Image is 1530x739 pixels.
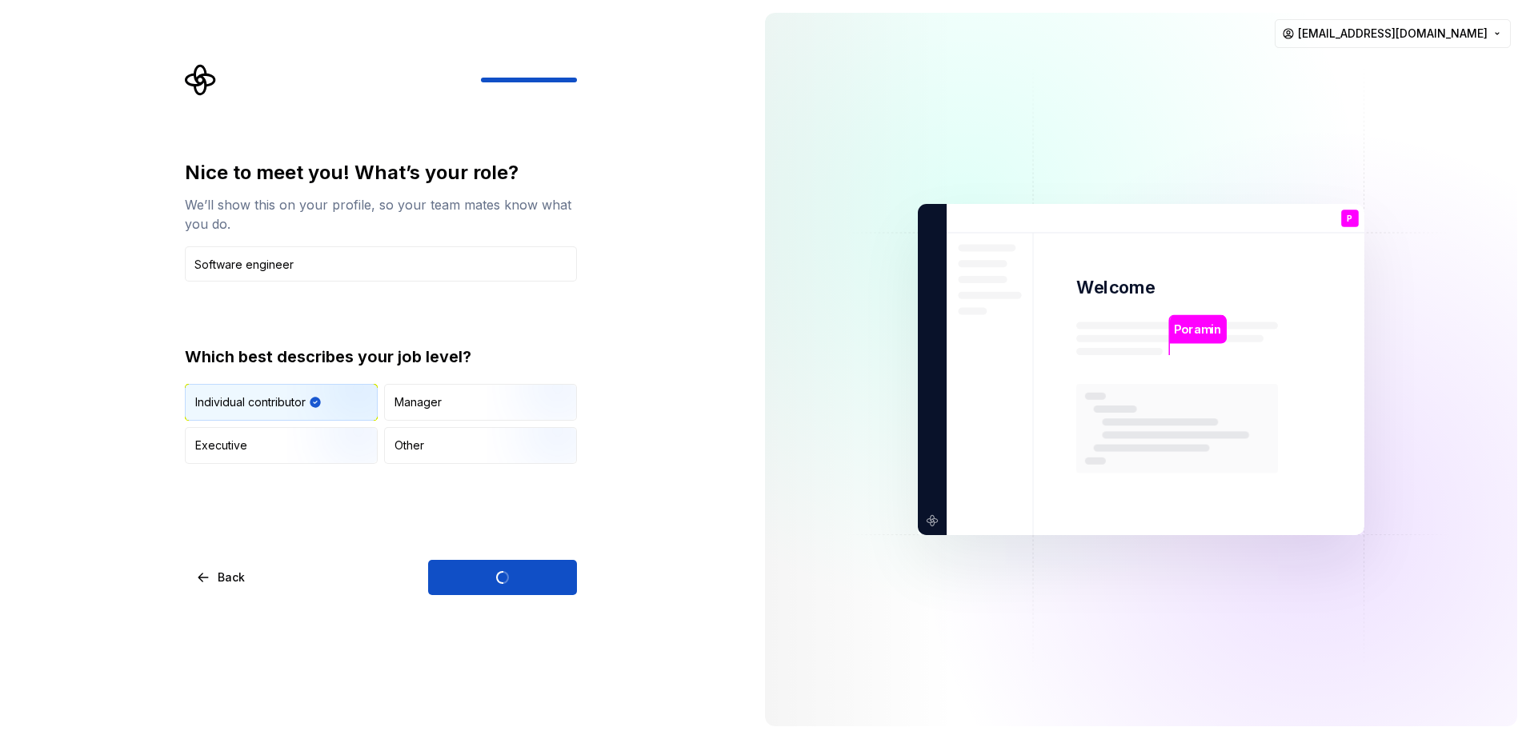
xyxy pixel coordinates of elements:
input: Job title [185,246,577,282]
div: Executive [195,437,247,453]
div: Which best describes your job level? [185,346,577,368]
div: Nice to meet you! What’s your role? [185,160,577,186]
p: Welcome [1076,276,1155,299]
button: [EMAIL_ADDRESS][DOMAIN_NAME] [1275,19,1511,48]
button: Back [185,560,258,595]
div: Other [395,437,424,453]
span: Back [218,569,245,585]
span: [EMAIL_ADDRESS][DOMAIN_NAME] [1298,26,1488,42]
svg: Supernova Logo [185,64,217,96]
div: Individual contributor [195,394,306,410]
p: Poramin [1174,321,1221,338]
div: Manager [395,394,442,410]
p: P [1347,214,1352,223]
div: We’ll show this on your profile, so your team mates know what you do. [185,195,577,234]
